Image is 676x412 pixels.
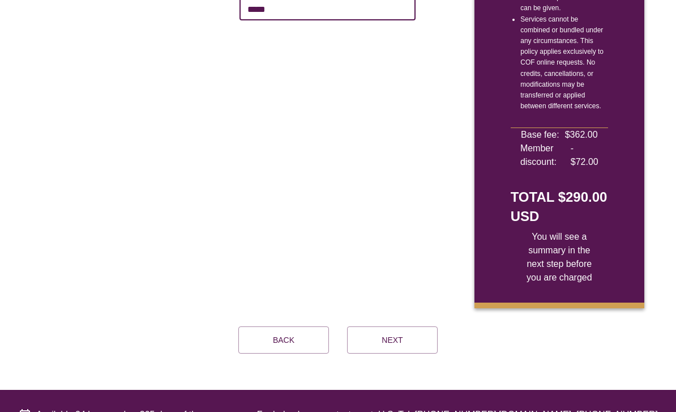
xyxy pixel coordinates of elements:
button: Next [347,326,438,354]
span: Base fee: [521,128,559,142]
span: - $ 72.00 [571,142,598,169]
li: Services cannot be combined or bundled under any circumstances. This policy applies exclusively t... [520,14,608,112]
span: You will see a summary in the next step before you are charged [520,230,598,284]
span: $ 362.00 [565,128,598,142]
button: Back [238,326,329,354]
h4: TOTAL $290.00 USD [511,188,608,226]
span: Member discount: [520,142,565,169]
